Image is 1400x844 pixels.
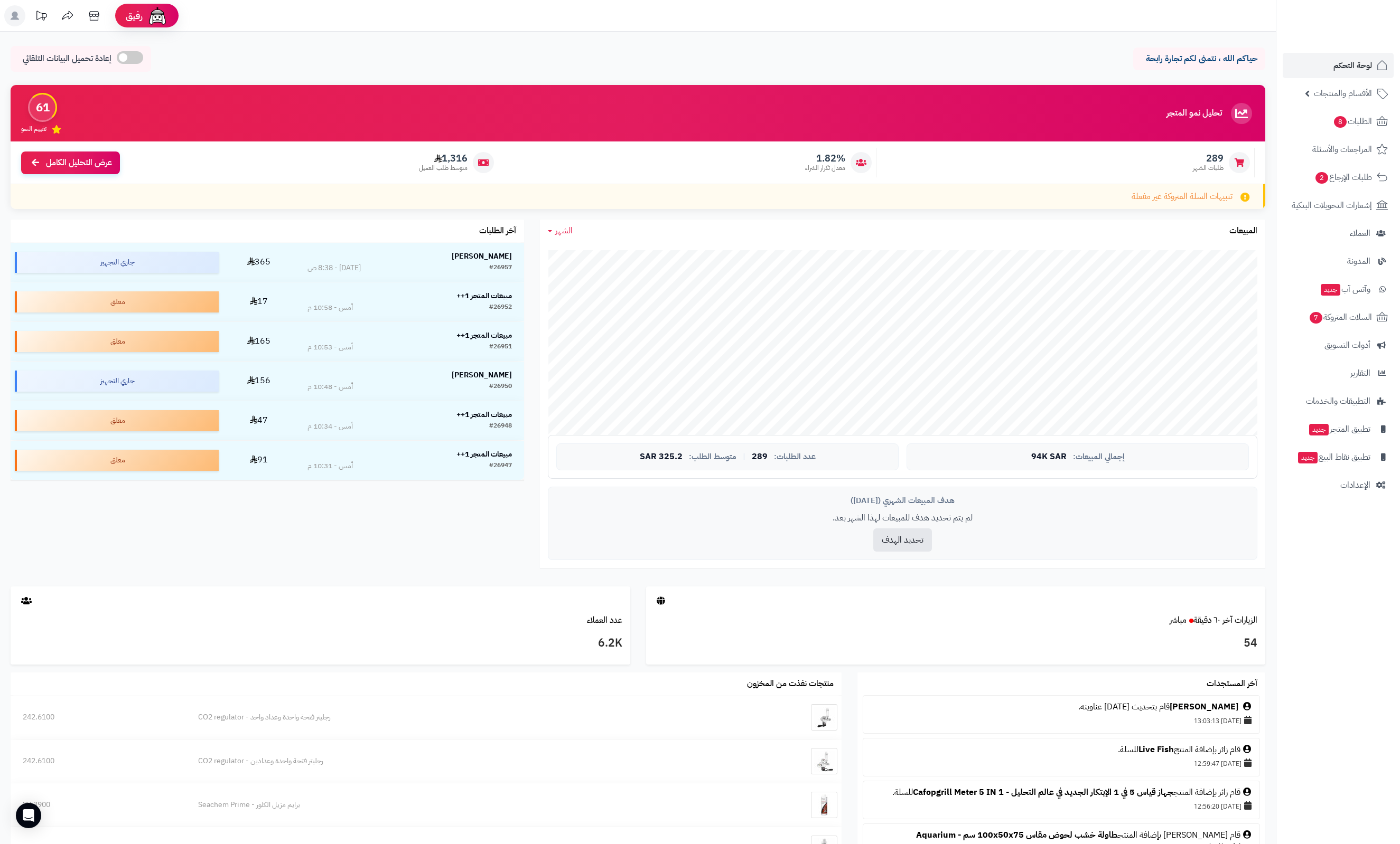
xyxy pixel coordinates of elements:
span: جديد [1321,284,1340,296]
td: 47 [223,401,295,440]
span: السلات المتروكة [1309,310,1372,325]
a: العملاء [1283,221,1394,246]
td: 165 [223,322,295,361]
img: برايم مزيل الكلور - Seachem Prime [811,792,837,818]
span: جديد [1298,452,1318,463]
span: أدوات التسويق [1324,338,1370,353]
div: جاري التجهيز [15,252,219,273]
span: 289 [752,452,768,462]
div: قام بتحديث [DATE] عناوينه. [869,701,1254,713]
div: Open Intercom Messenger [16,803,41,828]
strong: [PERSON_NAME] [452,369,512,381]
a: تحديثات المنصة [28,5,54,29]
span: عرض التحليل الكامل [46,157,112,169]
h3: آخر الطلبات [479,226,516,236]
span: لوحة التحكم [1333,58,1372,73]
h3: 54 [654,634,1258,652]
strong: مبيعات المتجر 1++ [456,290,512,301]
div: قام زائر بإضافة المنتج للسلة. [869,786,1254,799]
p: حياكم الله ، نتمنى لكم تجارة رابحة [1141,53,1257,65]
a: الزيارات آخر ٦٠ دقيقةمباشر [1170,614,1257,627]
span: الأقسام والمنتجات [1314,86,1372,101]
h3: المبيعات [1229,226,1257,236]
span: 289 [1193,153,1224,164]
a: أدوات التسويق [1283,333,1394,358]
button: تحديد الهدف [873,528,932,552]
div: [DATE] 12:59:47 [869,756,1254,771]
span: معدل تكرار الشراء [805,164,845,173]
span: تطبيق نقاط البيع [1297,450,1370,464]
a: عرض التحليل الكامل [21,151,120,174]
div: #26948 [489,421,512,432]
img: رجليتر فتحة واحدة وعدادين - CO2 regulator [811,748,837,774]
strong: مبيعات المتجر 1++ [456,409,512,420]
span: 1.82% [805,153,845,164]
div: #26952 [489,302,512,313]
h3: 6.2K [18,634,622,652]
p: لم يتم تحديد هدف للمبيعات لهذا الشهر بعد. [556,512,1249,524]
a: المدونة [1283,249,1394,274]
a: التطبيقات والخدمات [1283,388,1394,414]
a: لوحة التحكم [1283,53,1394,78]
div: [DATE] 13:03:13 [869,713,1254,728]
span: تطبيق المتجر [1308,422,1370,437]
a: إشعارات التحويلات البنكية [1283,193,1394,218]
span: طلبات الشهر [1193,164,1224,173]
span: إشعارات التحويلات البنكية [1292,198,1372,213]
span: التقارير [1350,366,1370,381]
span: الطلبات [1333,114,1372,129]
td: 17 [223,282,295,321]
div: [DATE] 12:56:20 [869,799,1254,813]
span: تنبيهات السلة المتروكة غير مفعلة [1132,191,1233,203]
span: متوسط طلب العميل [419,164,468,173]
a: [PERSON_NAME] [1170,700,1238,713]
a: الشهر [548,225,573,237]
div: #26947 [489,461,512,471]
div: أمس - 10:58 م [307,302,353,313]
div: أمس - 10:53 م [307,342,353,353]
a: تطبيق نقاط البيعجديد [1283,444,1394,470]
div: برايم مزيل الكلور - Seachem Prime [198,800,720,810]
a: جهاز قياس 5 في 1 الإبتكار الجديد في عالم التحليل - Cafopgrill Meter 5 IN 1 [913,786,1173,799]
div: أمس - 10:34 م [307,421,353,432]
span: وآتس آب [1320,282,1370,297]
a: تطبيق المتجرجديد [1283,416,1394,442]
div: رجليتر فتحة واحدة وعداد واحد - CO2 regulator [198,712,720,723]
small: مباشر [1170,614,1187,627]
a: الإعدادات [1283,472,1394,498]
a: طلبات الإرجاع2 [1283,165,1394,190]
span: العملاء [1350,226,1370,241]
a: عدد العملاء [587,614,622,627]
span: جديد [1309,424,1329,435]
a: السلات المتروكة7 [1283,305,1394,330]
h3: آخر المستجدات [1207,679,1257,689]
div: معلق [15,410,219,431]
div: #26951 [489,342,512,353]
span: إعادة تحميل البيانات التلقائي [23,53,111,65]
span: | [743,453,745,461]
div: معلق [15,450,219,471]
span: إجمالي المبيعات: [1073,452,1125,461]
td: 365 [223,243,295,282]
a: وآتس آبجديد [1283,277,1394,302]
div: جاري التجهيز [15,371,219,392]
span: 8 [1334,116,1347,128]
span: المدونة [1347,254,1370,269]
img: رجليتر فتحة واحدة وعداد واحد - CO2 regulator [811,704,837,731]
img: logo-2.png [1328,26,1390,49]
h3: منتجات نفذت من المخزون [747,679,834,689]
div: 242.6100 [23,712,174,723]
span: 7 [1310,312,1322,324]
span: رفيق [126,10,143,22]
a: الطلبات8 [1283,109,1394,134]
div: أمس - 10:31 م [307,461,353,471]
a: التقارير [1283,361,1394,386]
span: التطبيقات والخدمات [1306,394,1370,409]
div: قام زائر بإضافة المنتج للسلة. [869,744,1254,756]
div: [DATE] - 8:38 ص [307,263,361,273]
strong: مبيعات المتجر 1++ [456,449,512,460]
div: معلق [15,291,219,312]
div: هدف المبيعات الشهري ([DATE]) [556,495,1249,506]
span: 2 [1315,172,1328,184]
div: أمس - 10:48 م [307,382,353,392]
